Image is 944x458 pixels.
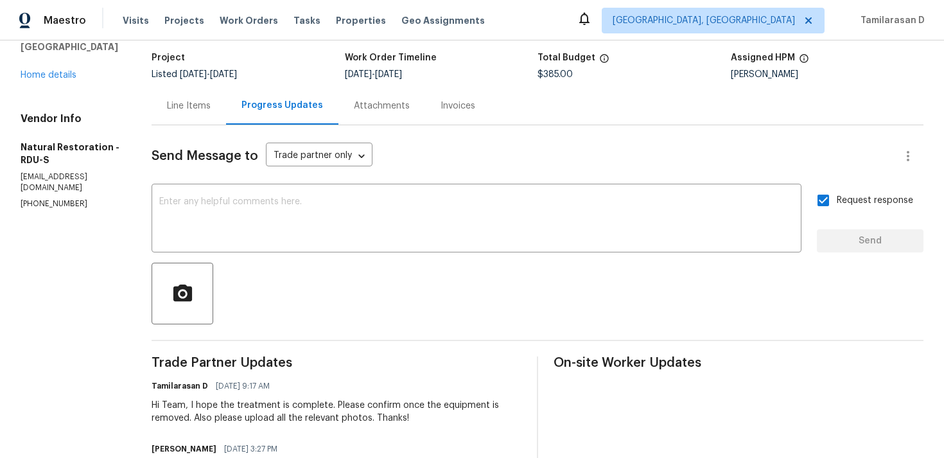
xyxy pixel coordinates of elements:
div: Invoices [441,100,475,112]
div: Line Items [167,100,211,112]
span: The total cost of line items that have been proposed by Opendoor. This sum includes line items th... [599,53,609,70]
a: Home details [21,71,76,80]
span: Send Message to [152,150,258,163]
h5: Project [152,53,185,62]
p: [EMAIL_ADDRESS][DOMAIN_NAME] [21,172,121,193]
span: The hpm assigned to this work order. [799,53,809,70]
span: [DATE] [180,70,207,79]
div: Hi Team, I hope the treatment is complete. Please confirm once the equipment is removed. Also ple... [152,399,521,425]
span: [DATE] 3:27 PM [224,443,277,455]
span: Projects [164,14,204,27]
span: [GEOGRAPHIC_DATA], [GEOGRAPHIC_DATA] [613,14,795,27]
span: On-site Worker Updates [554,357,923,369]
h5: [GEOGRAPHIC_DATA] [21,40,121,53]
h4: Vendor Info [21,112,121,125]
span: Geo Assignments [401,14,485,27]
span: - [345,70,402,79]
span: [DATE] 9:17 AM [216,380,270,392]
p: [PHONE_NUMBER] [21,198,121,209]
h6: [PERSON_NAME] [152,443,216,455]
span: $385.00 [538,70,573,79]
span: Visits [123,14,149,27]
span: Properties [336,14,386,27]
span: Listed [152,70,237,79]
span: - [180,70,237,79]
h5: Work Order Timeline [345,53,437,62]
div: [PERSON_NAME] [731,70,924,79]
span: Tasks [293,16,320,25]
span: Maestro [44,14,86,27]
div: Progress Updates [241,99,323,112]
span: Tamilarasan D [855,14,925,27]
h5: Total Budget [538,53,595,62]
h6: Tamilarasan D [152,380,208,392]
div: Attachments [354,100,410,112]
span: [DATE] [345,70,372,79]
span: Trade Partner Updates [152,357,521,369]
span: [DATE] [375,70,402,79]
span: [DATE] [210,70,237,79]
span: Request response [837,194,913,207]
span: Work Orders [220,14,278,27]
h5: Assigned HPM [731,53,795,62]
h5: Natural Restoration - RDU-S [21,141,121,166]
div: Trade partner only [266,146,372,167]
